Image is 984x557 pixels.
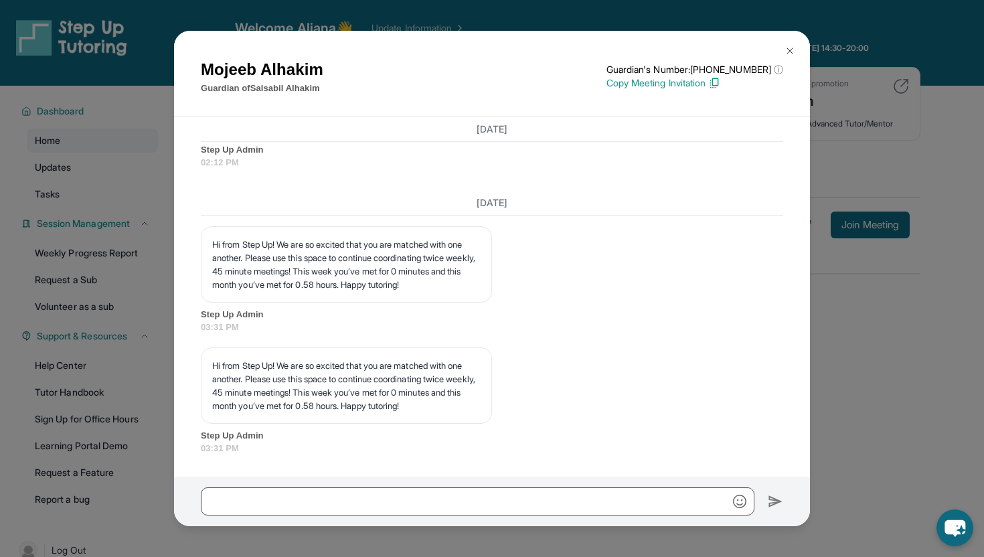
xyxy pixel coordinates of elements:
[201,123,783,136] h3: [DATE]
[606,76,783,90] p: Copy Meeting Invitation
[212,359,481,412] p: Hi from Step Up! We are so excited that you are matched with one another. Please use this space t...
[606,63,783,76] p: Guardian's Number: [PHONE_NUMBER]
[201,58,323,82] h1: Mojeeb Alhakim
[708,77,720,89] img: Copy Icon
[201,82,323,95] p: Guardian of Salsabil Alhakim
[201,429,783,443] span: Step Up Admin
[768,493,783,509] img: Send icon
[201,442,783,455] span: 03:31 PM
[201,196,783,210] h3: [DATE]
[201,156,783,169] span: 02:12 PM
[936,509,973,546] button: chat-button
[785,46,795,56] img: Close Icon
[212,238,481,291] p: Hi from Step Up! We are so excited that you are matched with one another. Please use this space t...
[733,495,746,508] img: Emoji
[201,308,783,321] span: Step Up Admin
[201,143,783,157] span: Step Up Admin
[774,63,783,76] span: ⓘ
[201,321,783,334] span: 03:31 PM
